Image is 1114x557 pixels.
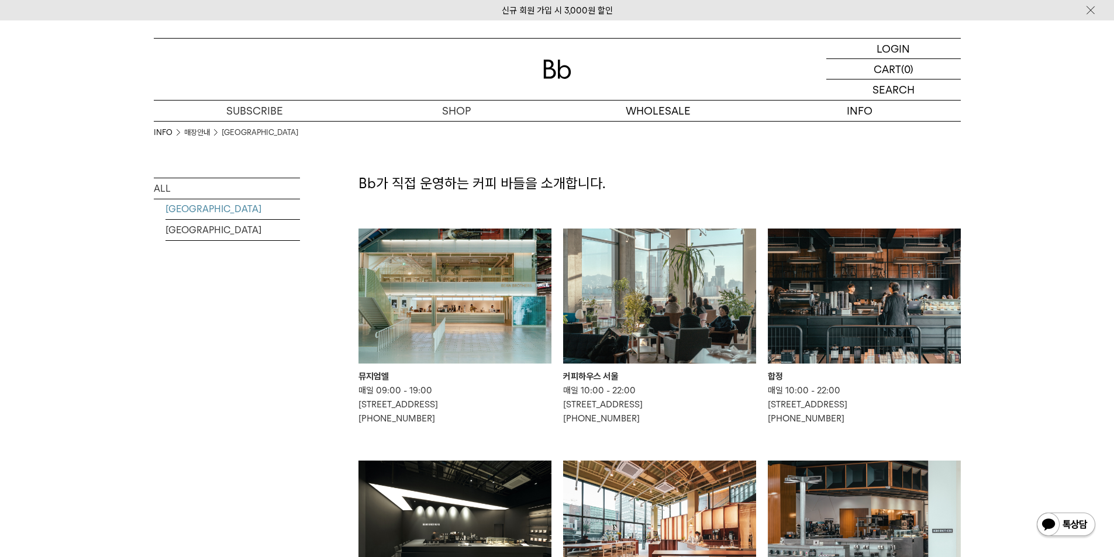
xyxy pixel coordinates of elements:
[543,60,571,79] img: 로고
[356,101,557,121] a: SHOP
[563,383,756,425] p: 매일 10:00 - 22:00 [STREET_ADDRESS] [PHONE_NUMBER]
[768,383,961,425] p: 매일 10:00 - 22:00 [STREET_ADDRESS] [PHONE_NUMBER]
[222,127,298,139] a: [GEOGRAPHIC_DATA]
[1036,511,1096,539] img: 카카오톡 채널 1:1 채팅 버튼
[768,229,961,425] a: 합정 합정 매일 10:00 - 22:00[STREET_ADDRESS][PHONE_NUMBER]
[759,101,961,121] p: INFO
[358,369,551,383] div: 뮤지엄엘
[872,79,915,100] p: SEARCH
[358,383,551,425] p: 매일 09:00 - 19:00 [STREET_ADDRESS] [PHONE_NUMBER]
[563,229,756,364] img: 커피하우스 서울
[358,229,551,364] img: 뮤지엄엘
[358,229,551,425] a: 뮤지엄엘 뮤지엄엘 매일 09:00 - 19:00[STREET_ADDRESS][PHONE_NUMBER]
[165,199,300,219] a: [GEOGRAPHIC_DATA]
[563,229,756,425] a: 커피하우스 서울 커피하우스 서울 매일 10:00 - 22:00[STREET_ADDRESS][PHONE_NUMBER]
[154,178,300,199] a: ALL
[768,369,961,383] div: 합정
[874,59,901,79] p: CART
[557,101,759,121] p: WHOLESALE
[563,369,756,383] div: 커피하우스 서울
[358,174,961,193] p: Bb가 직접 운영하는 커피 바들을 소개합니다.
[154,127,184,139] li: INFO
[826,59,961,79] a: CART (0)
[901,59,913,79] p: (0)
[165,220,300,240] a: [GEOGRAPHIC_DATA]
[877,39,910,58] p: LOGIN
[768,229,961,364] img: 합정
[502,5,613,16] a: 신규 회원 가입 시 3,000원 할인
[184,127,210,139] a: 매장안내
[826,39,961,59] a: LOGIN
[154,101,356,121] a: SUBSCRIBE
